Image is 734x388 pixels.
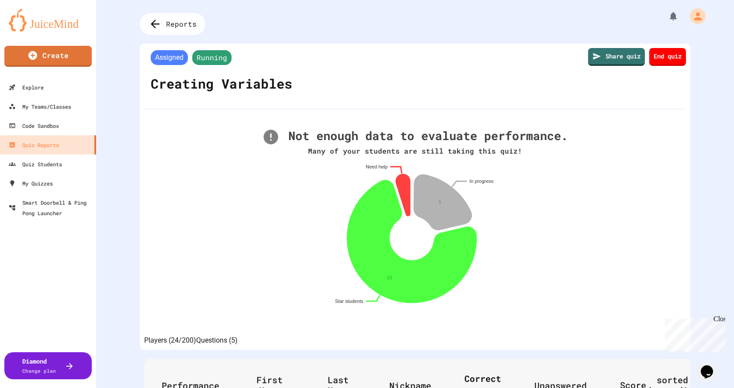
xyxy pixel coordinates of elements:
[9,178,53,189] div: My Quizzes
[4,46,92,67] a: Create
[144,335,238,346] div: basic tabs example
[661,315,725,352] iframe: chat widget
[151,50,188,65] span: Assigned
[4,352,92,379] button: DiamondChange plan
[649,48,686,66] a: End quiz
[366,164,388,169] text: Need help
[9,9,87,31] img: logo-orange.svg
[9,82,44,93] div: Explore
[144,335,196,346] button: Players (24/200)
[149,67,294,100] div: Creating Variables
[166,19,197,29] span: Reports
[335,299,364,304] text: Star students
[9,140,59,150] div: Quiz Reports
[652,9,681,24] div: My Notifications
[22,367,56,374] span: Change plan
[588,48,645,66] a: Share quiz
[470,179,494,184] text: In progress
[3,3,60,55] div: Chat with us now!Close
[9,197,93,218] div: Smart Doorbell & Ping Pong Launcher
[196,335,238,346] button: Questions (5)
[240,127,590,146] div: Not enough data to evaluate performance.
[22,357,56,375] div: Diamond
[697,353,725,379] iframe: chat widget
[192,50,232,65] span: Running
[9,159,62,169] div: Quiz Students
[240,146,590,156] div: Many of your students are still taking this quiz!
[681,6,708,26] div: My Account
[9,101,71,112] div: My Teams/Classes
[9,120,59,131] div: Code Sandbox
